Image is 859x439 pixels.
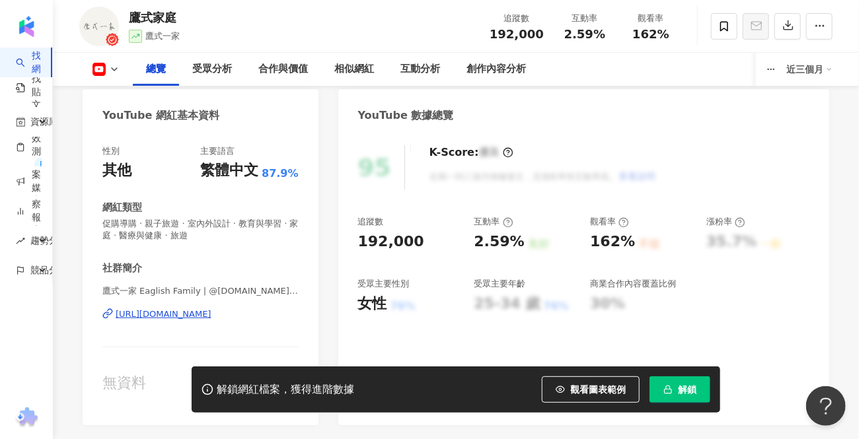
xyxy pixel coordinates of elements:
[16,73,42,112] a: 找貼文
[590,232,635,252] div: 162%
[102,160,131,181] div: 其他
[116,308,211,320] div: [URL][DOMAIN_NAME]
[30,226,67,255] span: 趨勢分析
[16,36,41,88] a: searchAI 找網紅
[490,12,544,25] div: 追蹤數
[706,216,745,228] div: 漲粉率
[14,407,40,428] img: chrome extension
[146,61,166,77] div: 總覽
[490,27,544,41] span: 192,000
[429,145,513,160] div: K-Score :
[102,218,299,242] span: 促購導購 · 親子旅遊 · 室內外設計 · 教育與學習 · 家庭 · 醫療與健康 · 旅遊
[474,232,524,252] div: 2.59%
[16,16,37,37] img: logo icon
[570,384,626,395] span: 觀看圖表範例
[102,201,142,215] div: 網紅類型
[102,285,299,297] span: 鷹式一家 Eaglish Family | @[DOMAIN_NAME] | UCoiECoSdugZDJltQ8WkNw3w
[474,278,525,290] div: 受眾主要年齡
[590,216,629,228] div: 觀看率
[79,7,119,46] img: KOL Avatar
[400,61,440,77] div: 互動分析
[145,31,180,41] span: 鷹式一家
[30,255,67,285] span: 競品分析
[358,232,424,252] div: 192,000
[200,145,235,157] div: 主要語言
[262,166,299,181] span: 87.9%
[30,107,58,137] span: 資源庫
[102,308,299,320] a: [URL][DOMAIN_NAME]
[16,185,42,236] a: 洞察報告
[474,216,513,228] div: 互動率
[217,383,354,397] div: 解鎖網紅檔案，獲得進階數據
[334,61,374,77] div: 相似網紅
[192,61,232,77] div: 受眾分析
[678,384,696,395] span: 解鎖
[632,28,669,41] span: 162%
[358,216,384,228] div: 追蹤數
[102,261,142,275] div: 社群簡介
[200,160,258,181] div: 繁體中文
[258,61,308,77] div: 合作與價值
[564,28,605,41] span: 2.59%
[590,278,676,290] div: 商業合作內容覆蓋比例
[16,155,42,207] a: 商案媒合
[467,61,526,77] div: 創作內容分析
[786,59,833,80] div: 近三個月
[102,145,120,157] div: 性別
[358,108,454,123] div: YouTube 數據總覽
[542,376,640,403] button: 觀看圖表範例
[129,9,180,26] div: 鷹式家庭
[626,12,676,25] div: 觀看率
[650,376,710,403] button: 解鎖
[16,132,65,171] a: 效益預測報告BETA
[358,278,410,290] div: 受眾主要性別
[16,236,25,246] span: rise
[358,294,387,314] div: 女性
[102,108,219,123] div: YouTube 網紅基本資料
[560,12,610,25] div: 互動率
